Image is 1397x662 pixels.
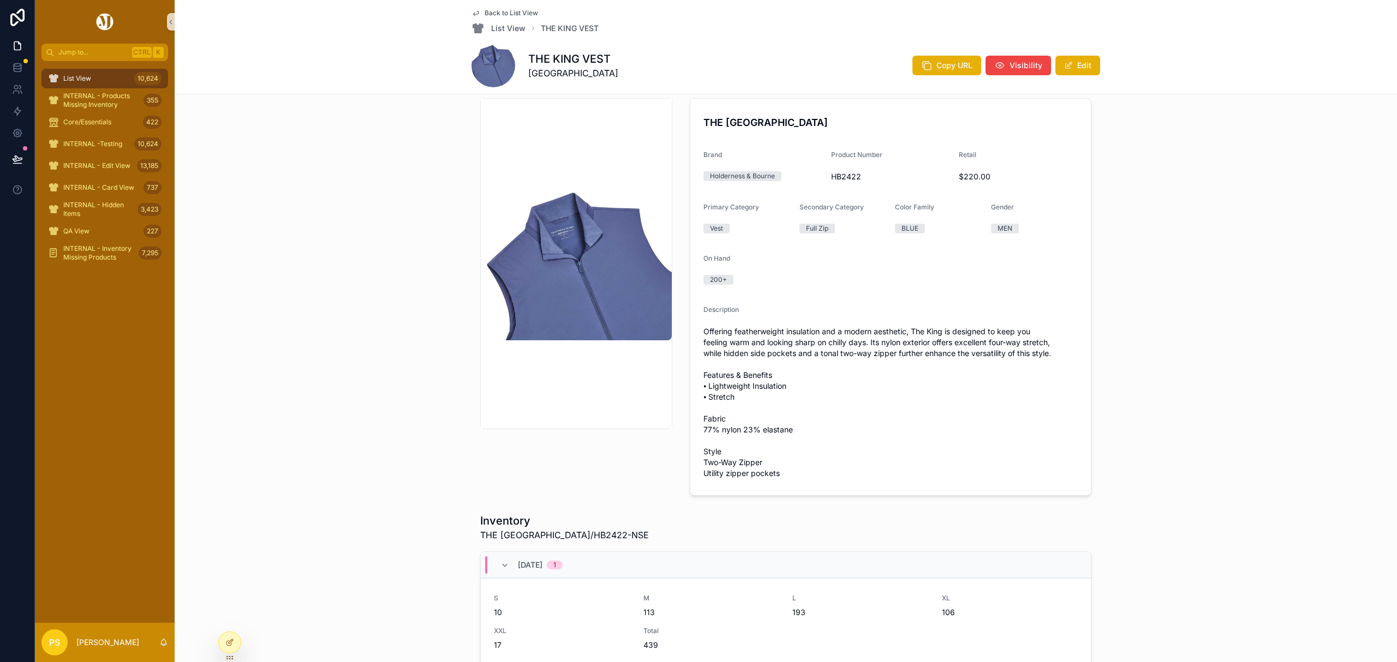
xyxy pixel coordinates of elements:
a: QA View227 [41,221,168,241]
span: Total [643,627,780,635]
button: Visibility [986,56,1051,75]
a: INTERNAL -Testing10,624 [41,134,168,154]
span: INTERNAL - Inventory Missing Products [63,244,134,262]
span: XL [942,594,1078,603]
span: 17 [494,640,630,651]
a: Core/Essentials422 [41,112,168,132]
span: INTERNAL - Card View [63,183,134,192]
span: Copy URL [936,60,972,71]
a: INTERNAL - Products Missing Inventory355 [41,91,168,110]
span: Ctrl [132,47,152,58]
div: 7,295 [139,246,162,260]
div: 3,423 [138,203,162,216]
a: INTERNAL - Hidden Items3,423 [41,200,168,219]
button: Edit [1055,56,1100,75]
div: 1 [553,561,556,569]
span: Offering featherweight insulation and a modern aesthetic, The King is designed to keep you feelin... [703,326,1078,479]
span: HB2422 [831,171,950,182]
div: 422 [143,116,162,129]
span: INTERNAL - Products Missing Inventory [63,92,139,109]
span: 193 [792,607,929,618]
span: Primary Category [703,203,759,211]
span: M [643,594,780,603]
span: [GEOGRAPHIC_DATA] [528,67,618,80]
span: $220.00 [959,171,1078,182]
span: Secondary Category [799,203,864,211]
div: 200+ [710,275,727,285]
span: Back to List View [485,9,538,17]
div: Holderness & Bourne [710,171,775,181]
img: YnNSwpWkkCcraqYJsyz61-BBx-QnesayuKhNYNjtJW4-s_1500x1500.jpg [481,188,672,340]
div: 227 [144,225,162,238]
div: 10,624 [134,72,162,85]
a: List View [471,22,526,35]
span: QA View [63,227,89,236]
span: 106 [942,607,1078,618]
span: Jump to... [58,48,128,57]
span: INTERNAL - Edit View [63,161,130,170]
span: XXL [494,627,630,635]
div: MEN [998,224,1012,233]
div: Full Zip [806,224,828,233]
a: Back to List View [471,9,538,17]
p: [PERSON_NAME] [76,637,139,648]
span: On Hand [703,254,730,262]
h1: Inventory [480,513,649,528]
h1: THE KING VEST [528,51,618,67]
div: scrollable content [35,61,175,277]
div: 737 [144,181,162,194]
div: Vest [710,224,723,233]
span: L [792,594,929,603]
span: THE [GEOGRAPHIC_DATA]/HB2422-NSE [480,528,649,541]
span: Color Family [895,203,934,211]
span: INTERNAL -Testing [63,140,122,148]
span: List View [63,74,91,83]
span: Description [703,305,739,314]
span: 439 [643,640,780,651]
span: 113 [643,607,780,618]
button: Copy URL [912,56,981,75]
span: S [494,594,630,603]
a: INTERNAL - Card View737 [41,178,168,197]
span: Retail [959,151,976,159]
span: Core/Essentials [63,118,111,127]
h4: THE [GEOGRAPHIC_DATA] [703,115,1078,130]
span: Visibility [1010,60,1042,71]
span: INTERNAL - Hidden Items [63,201,133,218]
a: THE KING VEST [541,23,599,34]
span: [DATE] [518,559,542,570]
span: Brand [703,151,722,159]
span: 10 [494,607,630,618]
div: 10,624 [134,137,162,151]
span: List View [491,23,526,34]
a: List View10,624 [41,69,168,88]
button: Jump to...CtrlK [41,44,168,61]
span: K [154,48,163,57]
a: INTERNAL - Inventory Missing Products7,295 [41,243,168,263]
span: PS [49,636,60,649]
a: INTERNAL - Edit View13,185 [41,156,168,176]
div: 13,185 [137,159,162,172]
span: Gender [991,203,1014,211]
div: BLUE [902,224,918,233]
div: 355 [144,94,162,107]
span: Product Number [831,151,882,159]
img: App logo [94,13,115,31]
